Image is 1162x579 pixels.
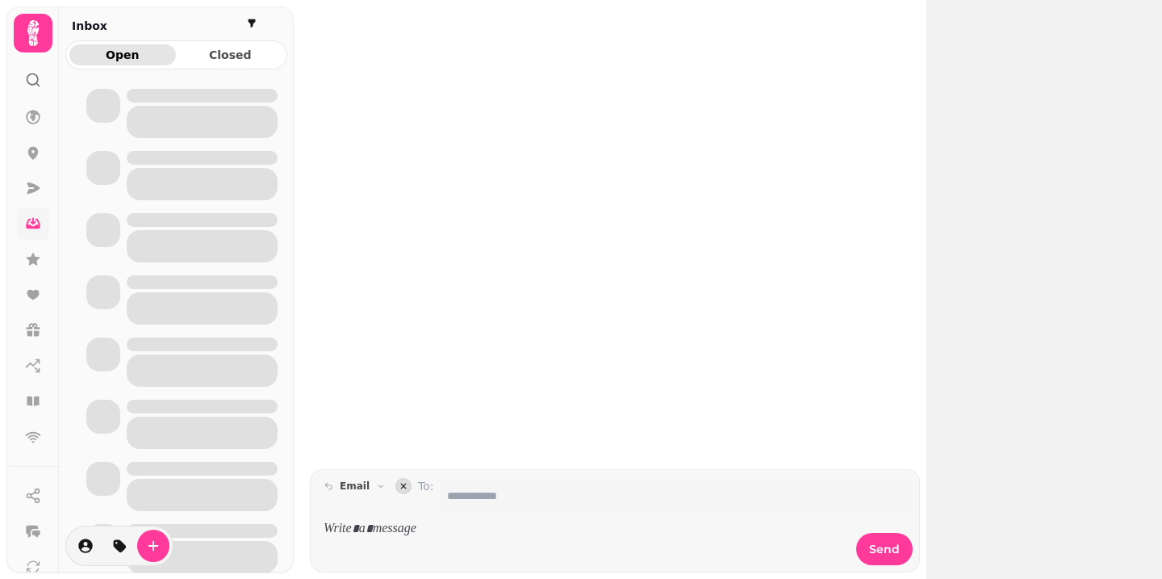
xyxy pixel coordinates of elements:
h2: Inbox [72,18,107,34]
button: email [317,476,392,496]
button: Send [856,533,913,565]
button: Open [69,44,176,65]
button: tag-thread [103,530,136,562]
button: filter [242,14,261,33]
span: Send [869,543,900,555]
label: To: [418,478,433,510]
button: create-convo [137,530,169,562]
span: Closed [190,49,271,61]
button: collapse [395,478,412,494]
span: Open [82,49,163,61]
button: Closed [178,44,284,65]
